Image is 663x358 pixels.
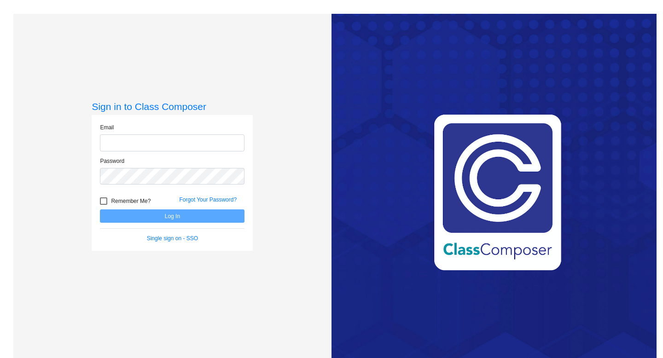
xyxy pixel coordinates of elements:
a: Single sign on - SSO [147,235,198,242]
label: Email [100,123,114,132]
button: Log In [100,209,244,223]
a: Forgot Your Password? [179,196,237,203]
h3: Sign in to Class Composer [92,101,253,112]
span: Remember Me? [111,196,151,207]
label: Password [100,157,124,165]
